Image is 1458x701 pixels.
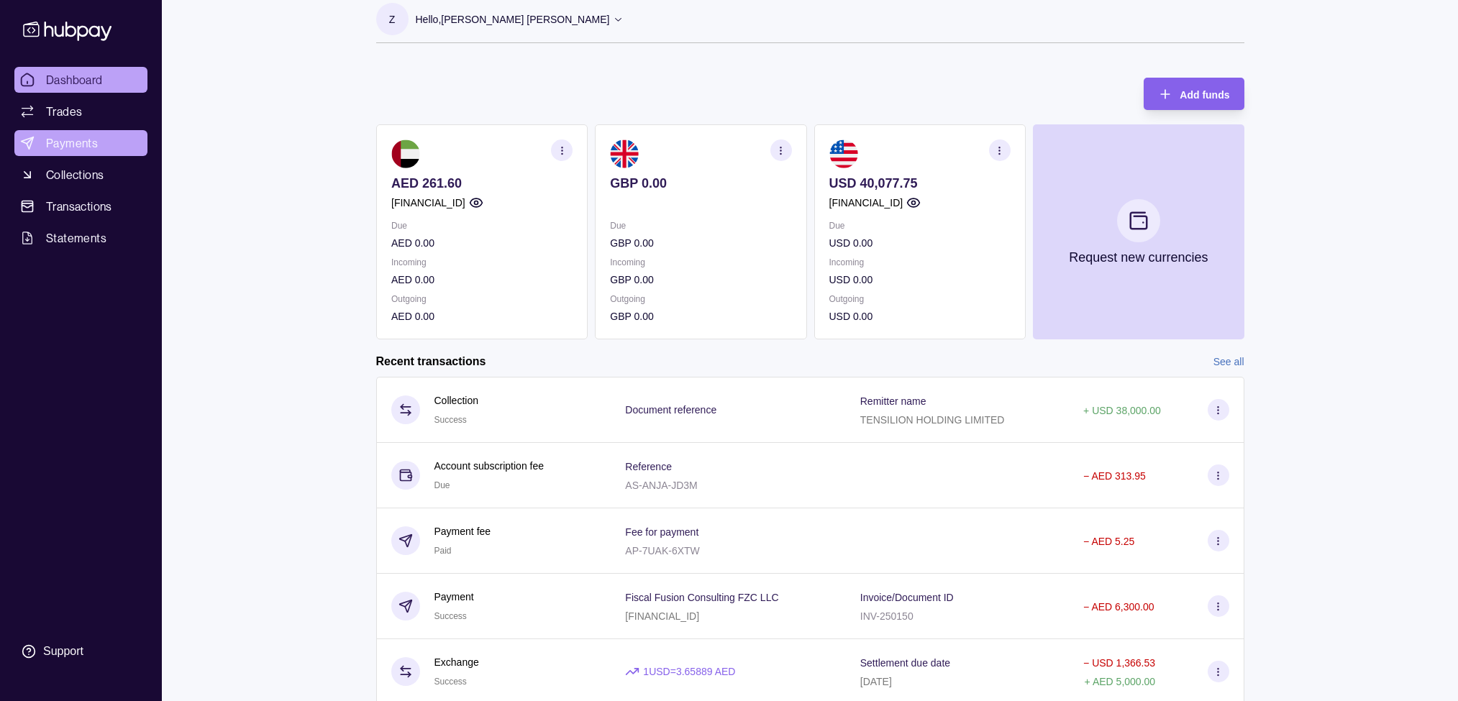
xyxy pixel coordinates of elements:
[14,225,147,251] a: Statements
[860,610,913,622] p: INV-250150
[829,218,1010,234] p: Due
[829,291,1010,307] p: Outgoing
[434,654,479,670] p: Exchange
[625,480,697,491] p: AS-ANJA-JD3M
[860,676,892,687] p: [DATE]
[391,218,573,234] p: Due
[1069,249,1208,265] p: Request new currencies
[14,130,147,156] a: Payments
[391,175,573,191] p: AED 261.60
[1083,405,1161,416] p: + USD 38,000.00
[14,193,147,219] a: Transactions
[434,458,545,474] p: Account subscription fee
[610,218,791,234] p: Due
[860,395,926,407] p: Remitter name
[860,592,954,603] p: Invoice/Document ID
[610,272,791,288] p: GBP 0.00
[1085,676,1155,687] p: + AED 5,000.00
[610,291,791,307] p: Outgoing
[434,546,452,556] span: Paid
[829,195,903,211] p: [FINANCIAL_ID]
[434,589,474,605] p: Payment
[829,272,1010,288] p: USD 0.00
[1083,536,1134,547] p: − AED 5.25
[434,611,467,621] span: Success
[391,255,573,270] p: Incoming
[625,610,699,622] p: [FINANCIAL_ID]
[434,480,450,490] span: Due
[416,12,610,27] p: Hello, [PERSON_NAME] [PERSON_NAME]
[434,677,467,687] span: Success
[1083,601,1154,613] p: − AED 6,300.00
[860,657,950,669] p: Settlement due date
[391,235,573,251] p: AED 0.00
[1083,470,1146,482] p: − AED 313.95
[391,291,573,307] p: Outgoing
[43,643,83,659] div: Support
[610,175,791,191] p: GBP 0.00
[14,636,147,666] a: Support
[829,308,1010,324] p: USD 0.00
[625,592,778,603] p: Fiscal Fusion Consulting FZC LLC
[625,526,698,538] p: Fee for payment
[829,175,1010,191] p: USD 40,077.75
[1083,657,1155,669] p: − USD 1,366.53
[860,414,1005,426] p: TENSILION HOLDING LIMITED
[625,545,699,556] p: AP-7UAK-6XTW
[391,195,465,211] p: [FINANCIAL_ID]
[46,166,104,183] span: Collections
[46,71,103,88] span: Dashboard
[1144,78,1244,110] button: Add funds
[434,523,491,539] p: Payment fee
[376,354,486,370] h2: Recent transactions
[643,664,735,679] p: 1 USD = 3.65889 AED
[1213,354,1244,370] a: See all
[46,103,82,120] span: Trades
[829,139,857,168] img: us
[625,461,672,472] p: Reference
[1180,89,1229,101] span: Add funds
[389,12,396,27] p: Z
[434,393,478,408] p: Collection
[610,235,791,251] p: GBP 0.00
[610,139,639,168] img: gb
[610,308,791,324] p: GBP 0.00
[1032,124,1244,339] button: Request new currencies
[14,162,147,188] a: Collections
[434,415,467,425] span: Success
[829,255,1010,270] p: Incoming
[14,98,147,124] a: Trades
[14,67,147,93] a: Dashboard
[391,308,573,324] p: AED 0.00
[829,235,1010,251] p: USD 0.00
[391,272,573,288] p: AED 0.00
[46,229,106,247] span: Statements
[610,255,791,270] p: Incoming
[46,134,98,152] span: Payments
[625,404,716,416] p: Document reference
[46,198,112,215] span: Transactions
[391,139,420,168] img: ae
